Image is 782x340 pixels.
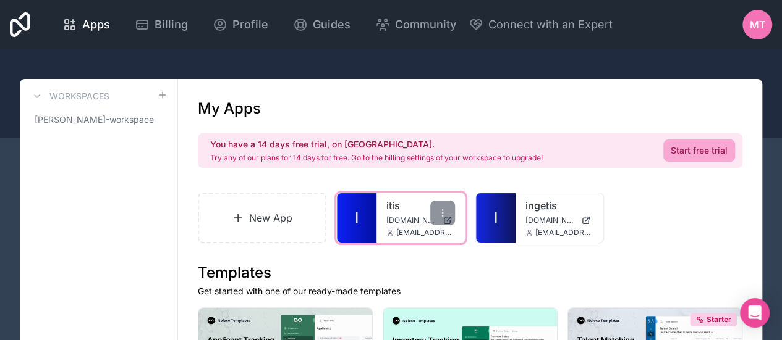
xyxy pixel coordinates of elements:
span: I [355,208,359,228]
a: Community [365,11,466,38]
h1: My Apps [198,99,261,118]
span: I [494,208,498,228]
span: Apps [82,16,110,33]
p: Get started with one of our ready-made templates [198,285,742,297]
a: ingetis [525,198,593,213]
p: Try any of our plans for 14 days for free. Go to the billing settings of your workspace to upgrade! [210,153,543,163]
span: MT [750,17,765,32]
div: Open Intercom Messenger [740,298,770,328]
h2: You have a 14 days free trial, on [GEOGRAPHIC_DATA]. [210,138,543,151]
span: [DOMAIN_NAME] [386,215,437,225]
a: [PERSON_NAME]-workspace [30,109,168,131]
span: [EMAIL_ADDRESS][DOMAIN_NAME] [535,228,593,238]
span: Profile [232,16,268,33]
a: New App [198,193,326,243]
h1: Templates [198,263,742,283]
a: itis [386,198,454,213]
a: [DOMAIN_NAME] [525,215,593,225]
h3: Workspaces [49,90,109,102]
span: Billing [155,16,188,33]
span: Community [395,16,456,33]
a: Start free trial [663,139,735,162]
span: Connect with an Expert [488,16,613,33]
a: [DOMAIN_NAME] [386,215,454,225]
a: Guides [283,11,360,38]
a: I [337,193,376,243]
span: Guides [313,16,351,33]
a: Billing [125,11,198,38]
a: I [476,193,516,243]
a: Workspaces [30,89,109,104]
a: Apps [53,11,120,38]
span: [PERSON_NAME]-workspace [35,114,154,126]
a: Profile [203,11,278,38]
button: Connect with an Expert [469,16,613,33]
span: [EMAIL_ADDRESS][DOMAIN_NAME] [396,228,454,238]
span: [DOMAIN_NAME] [525,215,576,225]
span: Starter [707,315,731,325]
